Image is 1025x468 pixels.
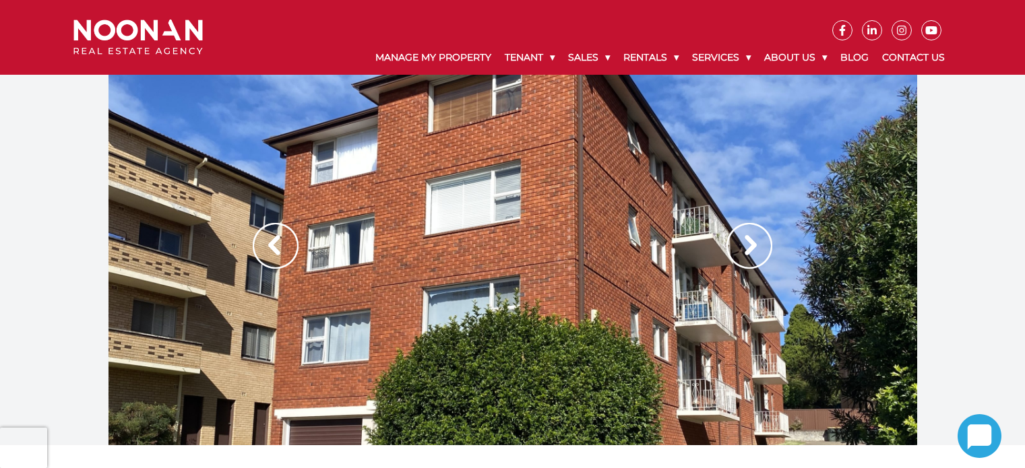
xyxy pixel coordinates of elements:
img: Arrow slider [253,223,299,269]
a: Blog [834,40,875,75]
a: Contact Us [875,40,952,75]
a: Sales [561,40,617,75]
a: About Us [757,40,834,75]
img: Noonan Real Estate Agency [73,20,203,55]
a: Manage My Property [369,40,498,75]
a: Rentals [617,40,685,75]
a: Tenant [498,40,561,75]
img: Arrow slider [726,223,772,269]
a: Services [685,40,757,75]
